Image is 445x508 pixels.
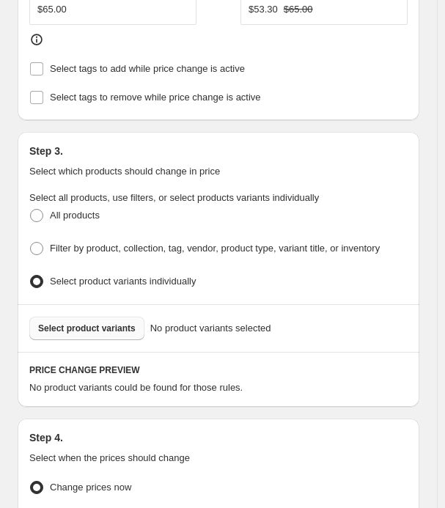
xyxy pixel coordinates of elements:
span: Select tags to add while price change is active [50,63,245,74]
h2: Step 3. [29,144,408,158]
h6: PRICE CHANGE PREVIEW [29,364,408,376]
p: Select when the prices should change [29,451,408,465]
span: Select product variants [38,323,136,334]
p: Select which products should change in price [29,164,408,179]
strike: $65.00 [284,2,313,17]
span: No product variants selected [150,321,271,336]
span: Select all products, use filters, or select products variants individually [29,192,319,203]
span: No product variants could be found for those rules. [29,382,243,393]
span: Filter by product, collection, tag, vendor, product type, variant title, or inventory [50,243,380,254]
button: Select product variants [29,317,144,340]
span: All products [50,210,100,221]
span: Select product variants individually [50,276,196,287]
h2: Step 4. [29,430,408,445]
div: $53.30 [249,2,278,17]
span: Select tags to remove while price change is active [50,92,261,103]
span: Change prices now [50,482,131,493]
div: $65.00 [37,2,67,17]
